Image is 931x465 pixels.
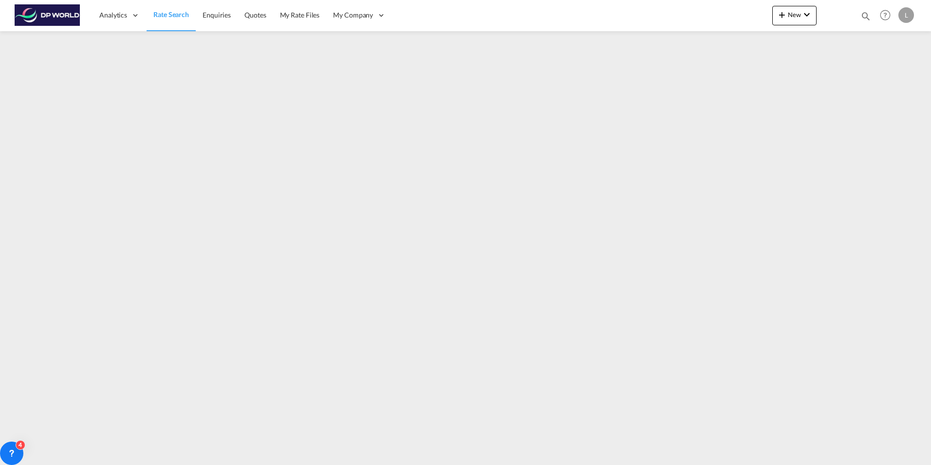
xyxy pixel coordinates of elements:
div: Help [877,7,898,24]
span: Enquiries [203,11,231,19]
span: Rate Search [153,10,189,19]
button: icon-plus 400-fgNewicon-chevron-down [772,6,817,25]
md-icon: icon-chevron-down [801,9,813,20]
div: L [898,7,914,23]
div: icon-magnify [860,11,871,25]
span: My Rate Files [280,11,320,19]
md-icon: icon-plus 400-fg [776,9,788,20]
img: c08ca190194411f088ed0f3ba295208c.png [15,4,80,26]
span: Analytics [99,10,127,20]
span: Quotes [244,11,266,19]
md-icon: icon-magnify [860,11,871,21]
span: Help [877,7,894,23]
span: New [776,11,813,19]
span: My Company [333,10,373,20]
